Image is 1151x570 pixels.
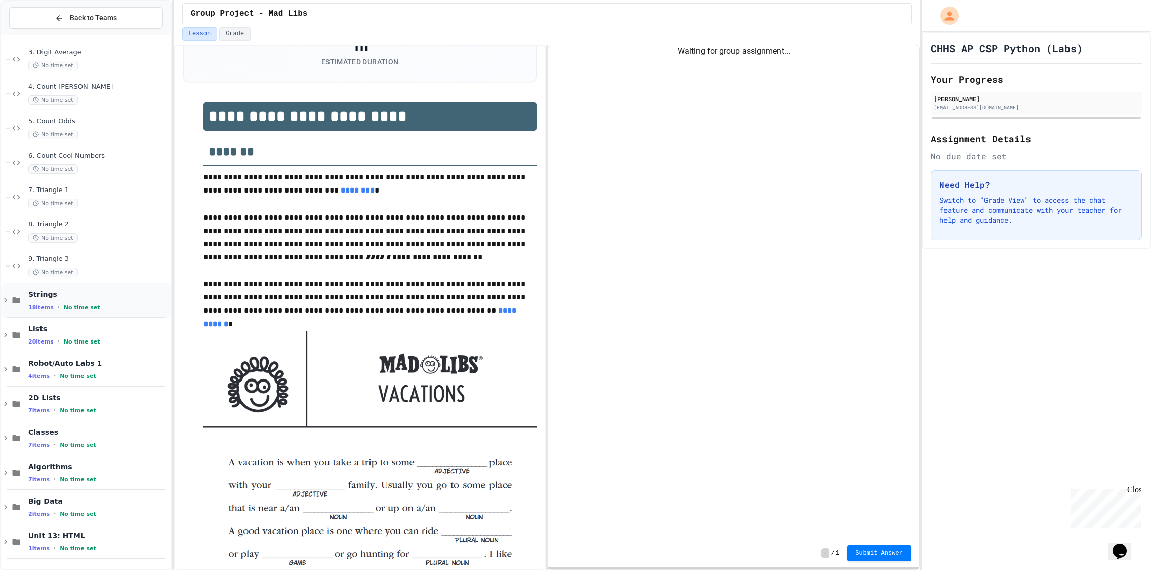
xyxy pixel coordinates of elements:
h2: Your Progress [931,72,1142,86]
span: Robot/Auto Labs 1 [28,359,169,368]
span: No time set [28,130,78,139]
button: Lesson [182,27,217,41]
span: No time set [60,476,96,483]
span: 7 items [28,442,50,448]
span: No time set [28,199,78,208]
span: - [821,548,829,558]
span: Group Project - Mad Libs [191,8,307,20]
span: Big Data [28,497,169,506]
span: No time set [28,61,78,70]
span: 1 items [28,545,50,552]
p: Switch to "Grade View" to access the chat feature and communicate with your teacher for help and ... [939,195,1133,225]
div: 1h [321,36,398,55]
span: Classes [28,428,169,437]
span: • [58,337,60,346]
span: No time set [28,268,78,277]
span: • [54,510,56,518]
span: 4 items [28,373,50,379]
span: • [54,406,56,414]
span: Algorithms [28,462,169,471]
span: 7 items [28,476,50,483]
span: 9. Triangle 3 [28,255,169,263]
span: No time set [60,545,96,552]
div: Waiting for group assignment... [548,45,919,57]
span: 3. Digit Average [28,48,169,57]
span: No time set [60,407,96,414]
button: Submit Answer [847,545,911,561]
span: No time set [64,304,100,311]
h1: CHHS AP CSP Python (Labs) [931,41,1083,55]
span: • [54,372,56,380]
iframe: chat widget [1067,485,1141,528]
span: 2 items [28,511,50,517]
span: 18 items [28,304,54,311]
div: [PERSON_NAME] [934,94,1139,103]
span: 5. Count Odds [28,117,169,126]
span: • [54,441,56,449]
div: Chat with us now!Close [4,4,70,64]
div: Estimated Duration [321,57,398,67]
span: Back to Teams [70,13,117,23]
span: No time set [28,233,78,243]
button: Grade [219,27,251,41]
span: Unit 13: HTML [28,531,169,540]
span: 7 items [28,407,50,414]
button: Back to Teams [9,7,163,29]
span: 4. Count [PERSON_NAME] [28,83,169,91]
span: / [831,549,835,557]
h2: Assignment Details [931,132,1142,146]
span: 1 [836,549,839,557]
iframe: chat widget [1108,529,1141,560]
span: No time set [28,164,78,174]
h3: Need Help? [939,179,1133,191]
span: 6. Count Cool Numbers [28,151,169,160]
span: Submit Answer [855,549,903,557]
span: No time set [28,95,78,105]
div: No due date set [931,150,1142,162]
span: 2D Lists [28,393,169,402]
div: My Account [930,4,961,27]
span: Strings [28,290,169,299]
span: • [58,303,60,311]
span: • [54,475,56,483]
span: 20 items [28,338,54,345]
span: Lists [28,324,169,333]
span: No time set [60,442,96,448]
span: • [54,544,56,552]
span: No time set [60,373,96,379]
span: 7. Triangle 1 [28,186,169,195]
span: No time set [60,511,96,517]
span: No time set [64,338,100,345]
div: [EMAIL_ADDRESS][DOMAIN_NAME] [934,104,1139,111]
span: 8. Triangle 2 [28,220,169,229]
